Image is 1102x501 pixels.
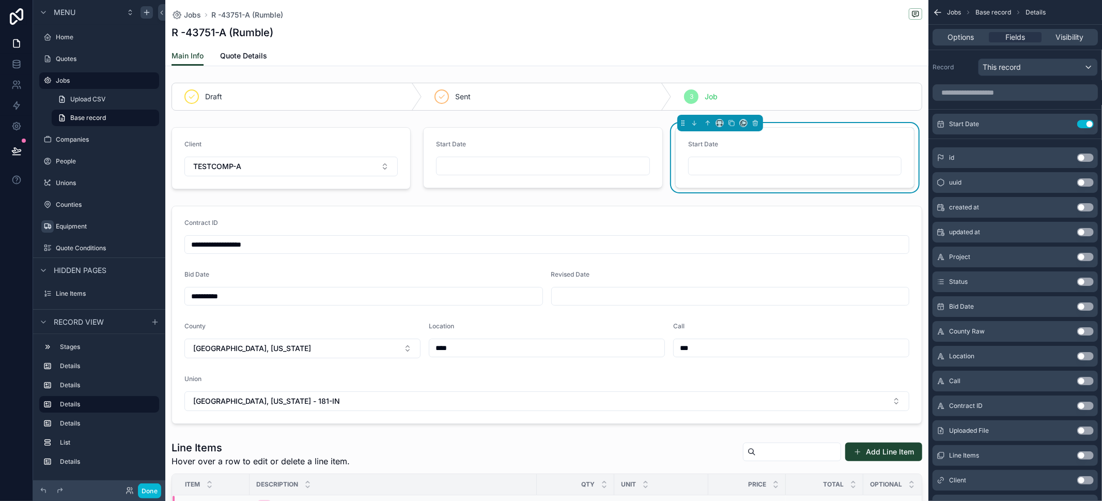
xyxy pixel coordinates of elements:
label: Details [60,419,155,428]
span: Start Date [688,140,718,148]
label: Details [60,381,155,389]
label: Record [933,63,974,71]
span: Quote Details [220,51,267,61]
span: Start Date [949,120,979,128]
a: Companies [39,131,159,148]
span: Project [949,253,970,261]
span: Call [949,377,960,385]
span: Qty [581,480,595,489]
label: Home [56,33,157,41]
span: Details [1026,8,1046,17]
span: created at [949,203,979,211]
div: scrollable content [33,334,165,480]
a: R -43751-A (Rumble) [211,10,283,20]
a: Unions [39,175,159,191]
span: Item [185,480,200,489]
a: People [39,153,159,170]
label: Unions [56,179,157,187]
label: Companies [56,135,157,144]
span: Uploaded File [949,427,989,435]
a: Line Items [39,285,159,302]
label: Details [60,458,155,466]
label: Counties [56,201,157,209]
span: Upload CSV [70,95,105,103]
a: Jobs [39,72,159,89]
span: id [949,154,954,162]
span: Contract ID [949,402,983,410]
label: Quote Conditions [56,244,157,252]
button: Done [138,483,161,498]
span: Status [949,278,968,286]
span: Record view [54,317,104,327]
span: Base record [975,8,1011,17]
a: Quote Conditions [39,240,159,256]
span: Line Items [949,451,979,460]
span: Options [948,32,974,42]
a: Equipment [39,218,159,235]
a: Quote Details [220,47,267,67]
a: Main Info [172,47,204,66]
label: List [60,438,155,447]
label: Details [60,400,151,408]
button: This record [978,58,1098,76]
a: Jobs [172,10,201,20]
a: Home [39,29,159,45]
a: Base record [52,110,159,126]
span: uuid [949,178,961,187]
h1: R -43751-A (Rumble) [172,25,273,40]
span: Hidden pages [54,265,106,276]
span: Main Info [172,51,204,61]
label: People [56,157,157,165]
span: Jobs [947,8,961,17]
span: Visibility [1056,32,1083,42]
span: Unit [621,480,636,489]
span: Client [949,476,966,484]
span: Menu [54,7,75,18]
span: Base record [70,114,106,122]
span: Price [748,480,766,489]
a: Quotes [39,51,159,67]
span: Total [823,480,844,489]
span: This record [983,62,1021,72]
span: Location [949,352,974,360]
span: Fields [1005,32,1025,42]
a: Upload CSV [52,91,159,108]
a: Counties [39,196,159,213]
span: Jobs [184,10,201,20]
label: Details [60,362,155,370]
label: Line Items [56,290,157,298]
span: updated at [949,228,980,236]
span: County Raw [949,327,985,336]
label: Equipment [56,222,157,231]
span: Optional [870,480,902,489]
label: Quotes [56,55,157,63]
label: Jobs [56,77,153,85]
label: Stages [60,343,155,351]
span: Description [256,480,298,489]
span: Bid Date [949,302,974,311]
